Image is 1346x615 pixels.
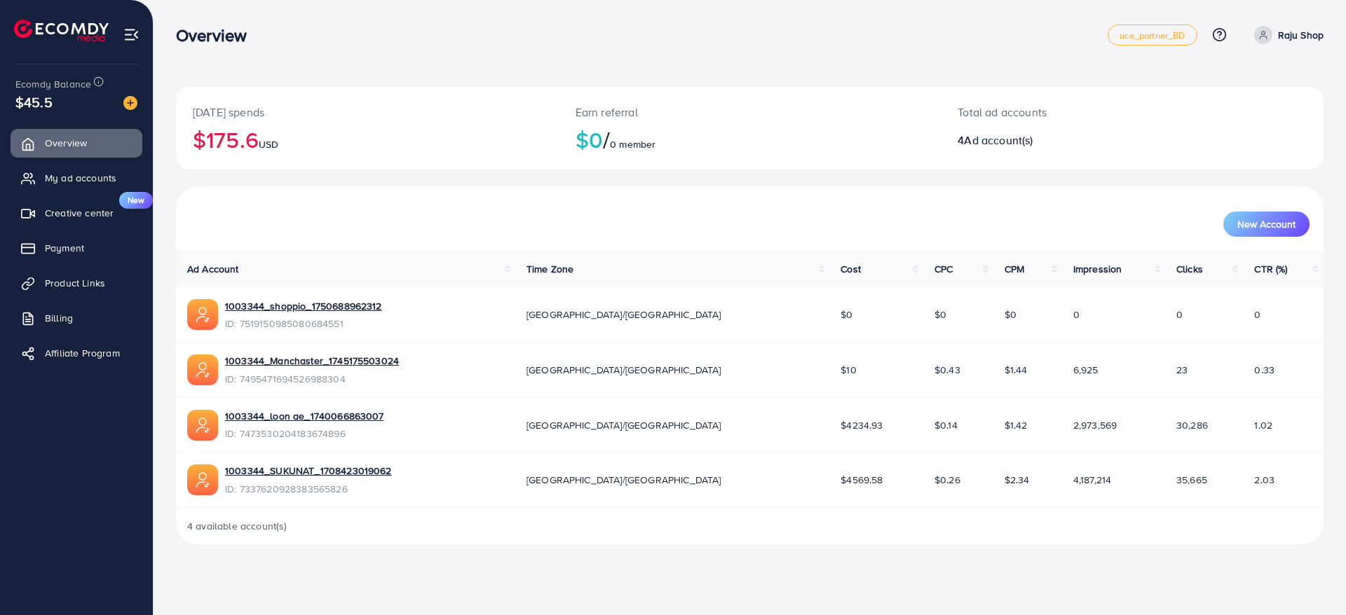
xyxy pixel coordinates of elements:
[526,363,721,377] span: [GEOGRAPHIC_DATA]/[GEOGRAPHIC_DATA]
[1254,262,1287,276] span: CTR (%)
[45,241,84,255] span: Payment
[11,199,142,227] a: Creative centerNew
[225,317,382,331] span: ID: 7519150985080684551
[934,418,958,432] span: $0.14
[1176,307,1183,322] span: 0
[576,104,925,120] p: Earn referral
[576,126,925,153] h2: $0
[603,123,610,156] span: /
[934,363,960,377] span: $0.43
[1005,418,1028,432] span: $1.42
[187,354,218,385] img: ic-ads-acc.e4c84228.svg
[934,262,953,276] span: CPC
[526,307,721,322] span: [GEOGRAPHIC_DATA]/[GEOGRAPHIC_DATA]
[1108,25,1197,46] a: uce_partner_BD
[958,134,1211,147] h2: 4
[1254,307,1260,322] span: 0
[1249,26,1324,44] a: Raju Shop
[1073,363,1099,377] span: 6,925
[1176,363,1188,377] span: 23
[610,137,655,151] span: 0 member
[841,307,852,322] span: $0
[1223,212,1310,237] button: New Account
[1005,473,1030,487] span: $2.34
[11,269,142,297] a: Product Links
[841,363,856,377] span: $10
[1005,363,1028,377] span: $1.44
[225,372,399,386] span: ID: 7495471694526988304
[841,262,861,276] span: Cost
[1176,418,1208,432] span: 30,286
[526,262,573,276] span: Time Zone
[45,311,73,325] span: Billing
[1073,262,1122,276] span: Impression
[1254,473,1274,487] span: 2.03
[187,410,218,441] img: ic-ads-acc.e4c84228.svg
[526,418,721,432] span: [GEOGRAPHIC_DATA]/[GEOGRAPHIC_DATA]
[1073,473,1111,487] span: 4,187,214
[11,129,142,157] a: Overview
[841,418,883,432] span: $4234.93
[123,96,137,110] img: image
[958,104,1211,120] p: Total ad accounts
[193,104,542,120] p: [DATE] spends
[45,206,114,220] span: Creative center
[15,92,53,112] span: $45.5
[14,20,109,41] img: logo
[11,339,142,367] a: Affiliate Program
[1005,262,1024,276] span: CPM
[225,409,384,423] a: 1003344_loon ae_1740066863007
[225,464,392,478] a: 1003344_SUKUNAT_1708423019062
[259,137,278,151] span: USD
[1237,219,1296,229] span: New Account
[11,234,142,262] a: Payment
[225,482,392,496] span: ID: 7337620928383565826
[45,346,120,360] span: Affiliate Program
[11,164,142,192] a: My ad accounts
[45,136,87,150] span: Overview
[1278,27,1324,43] p: Raju Shop
[1176,262,1203,276] span: Clicks
[45,171,116,185] span: My ad accounts
[841,473,883,487] span: $4569.58
[1254,363,1274,377] span: 0.33
[45,276,105,290] span: Product Links
[1073,307,1080,322] span: 0
[119,192,153,209] span: New
[934,307,946,322] span: $0
[225,354,399,368] a: 1003344_Manchaster_1745175503024
[1254,418,1272,432] span: 1.02
[11,304,142,332] a: Billing
[1176,473,1207,487] span: 35,665
[526,473,721,487] span: [GEOGRAPHIC_DATA]/[GEOGRAPHIC_DATA]
[934,473,960,487] span: $0.26
[964,132,1033,148] span: Ad account(s)
[176,25,258,46] h3: Overview
[225,299,382,313] a: 1003344_shoppio_1750688962312
[193,126,542,153] h2: $175.6
[1120,31,1185,40] span: uce_partner_BD
[187,519,287,533] span: 4 available account(s)
[187,262,239,276] span: Ad Account
[225,427,384,441] span: ID: 7473530204183674896
[15,77,91,91] span: Ecomdy Balance
[1073,418,1117,432] span: 2,973,569
[123,27,140,43] img: menu
[187,464,218,495] img: ic-ads-acc.e4c84228.svg
[187,299,218,330] img: ic-ads-acc.e4c84228.svg
[1005,307,1017,322] span: $0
